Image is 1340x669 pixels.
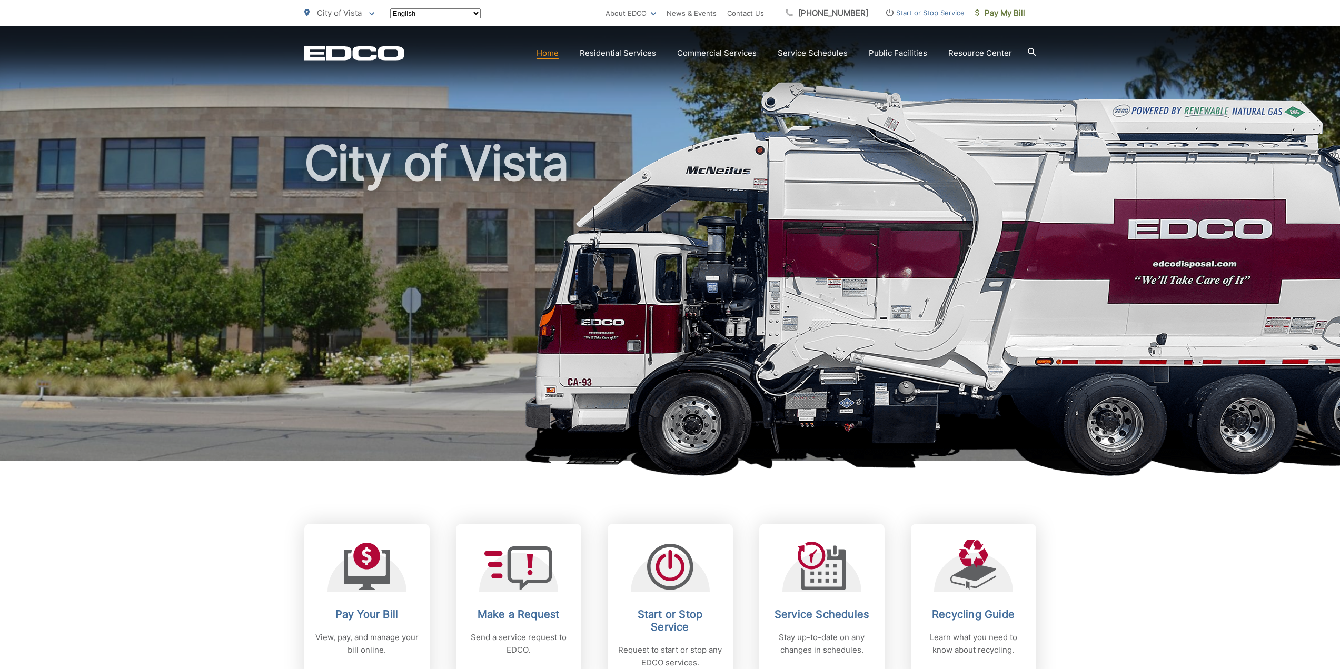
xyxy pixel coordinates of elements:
[580,47,656,59] a: Residential Services
[948,47,1012,59] a: Resource Center
[618,608,722,633] h2: Start or Stop Service
[304,46,404,61] a: EDCD logo. Return to the homepage.
[390,8,481,18] select: Select a language
[606,7,656,19] a: About EDCO
[667,7,717,19] a: News & Events
[315,608,419,621] h2: Pay Your Bill
[770,631,874,656] p: Stay up-to-date on any changes in schedules.
[317,8,362,18] span: City of Vista
[466,631,571,656] p: Send a service request to EDCO.
[618,644,722,669] p: Request to start or stop any EDCO services.
[975,7,1025,19] span: Pay My Bill
[304,137,1036,470] h1: City of Vista
[921,631,1026,656] p: Learn what you need to know about recycling.
[315,631,419,656] p: View, pay, and manage your bill online.
[869,47,927,59] a: Public Facilities
[537,47,559,59] a: Home
[677,47,757,59] a: Commercial Services
[770,608,874,621] h2: Service Schedules
[466,608,571,621] h2: Make a Request
[778,47,848,59] a: Service Schedules
[727,7,764,19] a: Contact Us
[921,608,1026,621] h2: Recycling Guide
